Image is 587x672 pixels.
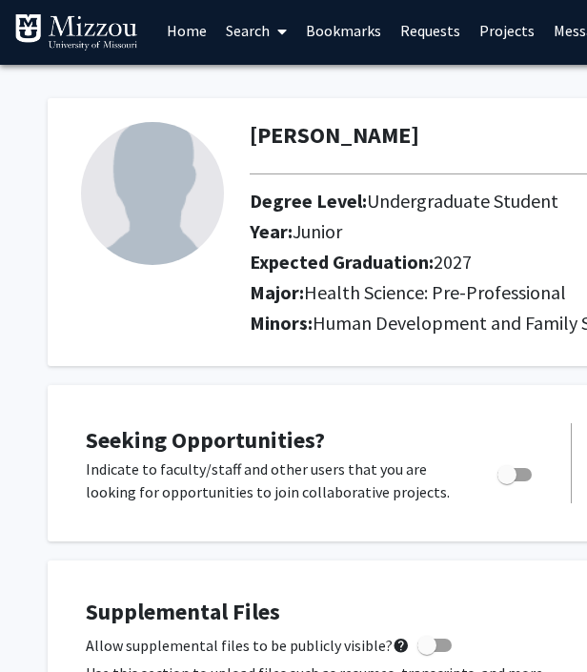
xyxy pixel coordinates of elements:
[393,634,410,657] mat-icon: help
[81,122,224,265] img: Profile Picture
[86,458,461,503] p: Indicate to faculty/staff and other users that you are looking for opportunities to join collabor...
[14,586,81,658] iframe: Chat
[86,634,410,657] span: Allow supplemental files to be publicly visible?
[490,458,542,486] div: Toggle
[86,425,325,455] span: Seeking Opportunities?
[14,13,138,51] img: University of Missouri Logo
[434,250,472,274] span: 2027
[293,219,342,243] span: Junior
[250,122,419,150] h1: [PERSON_NAME]
[367,189,558,213] span: Undergraduate Student
[304,280,566,304] span: Health Science: Pre-Professional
